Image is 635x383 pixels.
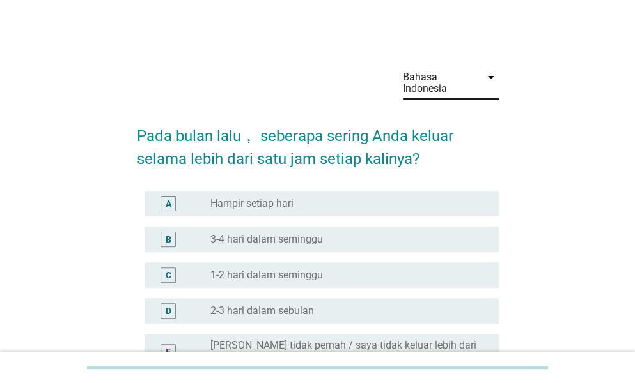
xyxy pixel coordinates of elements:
[210,304,314,317] label: 2-3 hari dalam sebulan
[166,268,171,282] div: C
[210,197,294,210] label: Hampir setiap hari
[210,339,478,364] label: [PERSON_NAME] tidak pernah / saya tidak keluar lebih dari 1 jam pada suatu waktu
[137,112,499,170] h2: Pada bulan lalu， seberapa sering Anda keluar selama lebih dari satu jam setiap kalinya?
[210,233,323,246] label: 3-4 hari dalam seminggu
[210,269,323,282] label: 1-2 hari dalam seminggu
[166,197,171,210] div: A
[166,304,171,317] div: D
[483,70,499,85] i: arrow_drop_down
[166,232,171,246] div: B
[166,345,171,358] div: E
[403,71,473,94] div: Bahasa Indonesia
